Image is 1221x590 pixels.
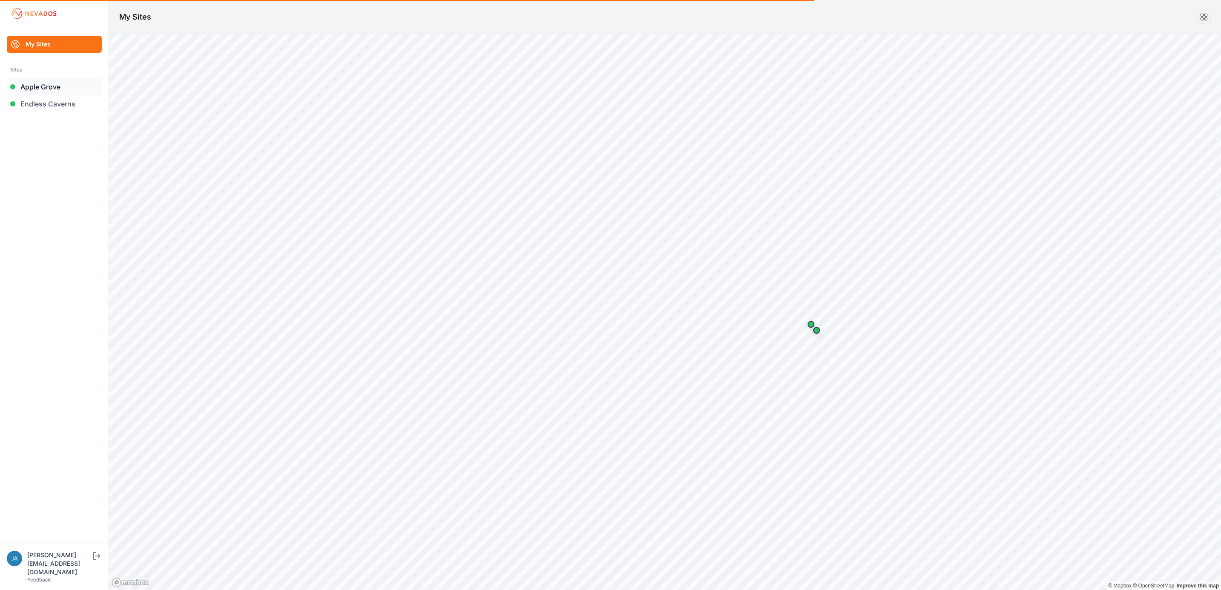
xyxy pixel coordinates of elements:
a: Map feedback [1177,583,1219,589]
div: Map marker [803,316,820,333]
a: Mapbox logo [112,578,149,587]
div: [PERSON_NAME][EMAIL_ADDRESS][DOMAIN_NAME] [27,551,91,576]
a: My Sites [7,36,102,53]
a: Feedback [27,576,51,583]
img: Nevados [10,7,58,20]
div: Sites [10,65,98,75]
img: jakub.przychodzien@energix-group.com [7,551,22,566]
a: Apple Grove [7,78,102,95]
canvas: Map [109,34,1221,590]
h1: My Sites [119,11,151,23]
a: OpenStreetMap [1133,583,1174,589]
a: Mapbox [1108,583,1132,589]
a: Endless Caverns [7,95,102,112]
